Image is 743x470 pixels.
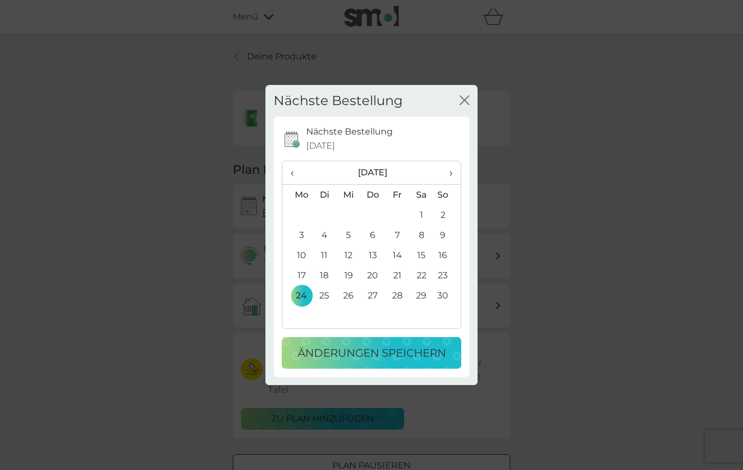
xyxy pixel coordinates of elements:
td: 6 [361,225,385,245]
td: 16 [434,245,461,265]
th: Mo [282,185,312,205]
button: Schließen [460,95,469,107]
td: 21 [385,265,409,285]
p: Änderungen speichern [298,344,446,362]
td: 17 [282,265,312,285]
td: 7 [385,225,409,245]
th: Do [361,185,385,205]
td: 20 [361,265,385,285]
td: 27 [361,285,385,306]
td: 1 [409,205,434,225]
td: 19 [336,265,360,285]
td: 13 [361,245,385,265]
td: 10 [282,245,312,265]
th: [DATE] [312,161,434,185]
td: 2 [434,205,461,225]
td: 11 [312,245,336,265]
td: 8 [409,225,434,245]
td: 15 [409,245,434,265]
td: 29 [409,285,434,306]
th: Sa [409,185,434,205]
td: 4 [312,225,336,245]
td: 25 [312,285,336,306]
span: › [442,161,453,184]
td: 9 [434,225,461,245]
td: 26 [336,285,360,306]
td: 24 [282,285,312,306]
td: 14 [385,245,409,265]
td: 3 [282,225,312,245]
td: 28 [385,285,409,306]
td: 30 [434,285,461,306]
td: 12 [336,245,360,265]
th: Di [312,185,336,205]
th: Mi [336,185,360,205]
th: Fr [385,185,409,205]
th: So [434,185,461,205]
span: ‹ [290,161,304,184]
p: Nächste Bestellung [306,125,393,139]
h2: Nächste Bestellung [274,93,403,109]
td: 23 [434,265,461,285]
td: 22 [409,265,434,285]
span: [DATE] [306,139,335,153]
button: Änderungen speichern [282,337,461,369]
td: 18 [312,265,336,285]
td: 5 [336,225,360,245]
